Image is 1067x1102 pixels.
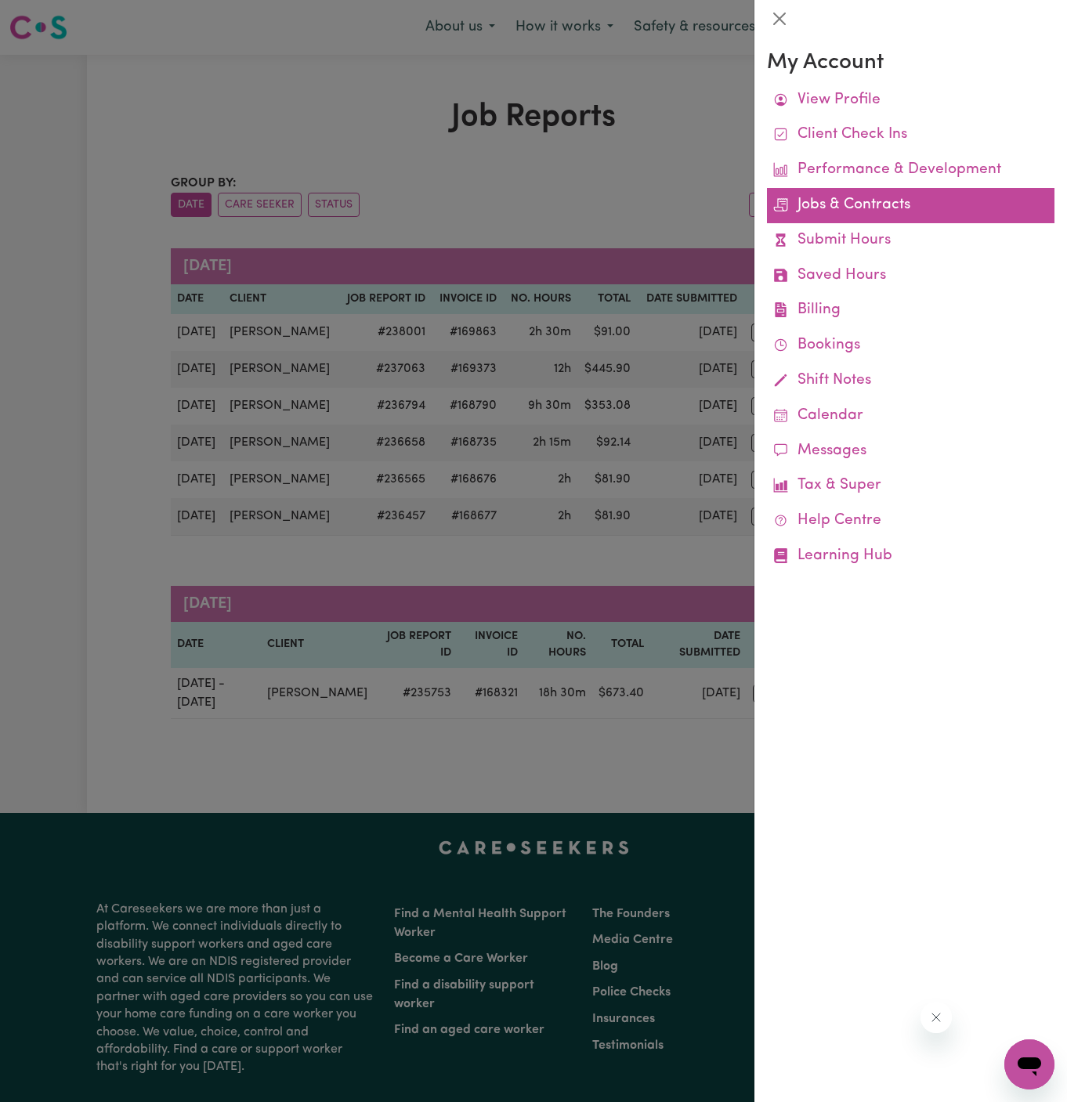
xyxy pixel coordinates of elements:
[767,223,1054,258] a: Submit Hours
[767,6,792,31] button: Close
[767,504,1054,539] a: Help Centre
[767,328,1054,363] a: Bookings
[9,11,95,23] span: Need any help?
[767,258,1054,294] a: Saved Hours
[767,468,1054,504] a: Tax & Super
[767,293,1054,328] a: Billing
[767,539,1054,574] a: Learning Hub
[767,188,1054,223] a: Jobs & Contracts
[921,1002,952,1033] iframe: Close message
[767,83,1054,118] a: View Profile
[767,399,1054,434] a: Calendar
[767,363,1054,399] a: Shift Notes
[1004,1039,1054,1089] iframe: Button to launch messaging window
[767,153,1054,188] a: Performance & Development
[767,50,1054,77] h3: My Account
[767,117,1054,153] a: Client Check Ins
[767,434,1054,469] a: Messages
